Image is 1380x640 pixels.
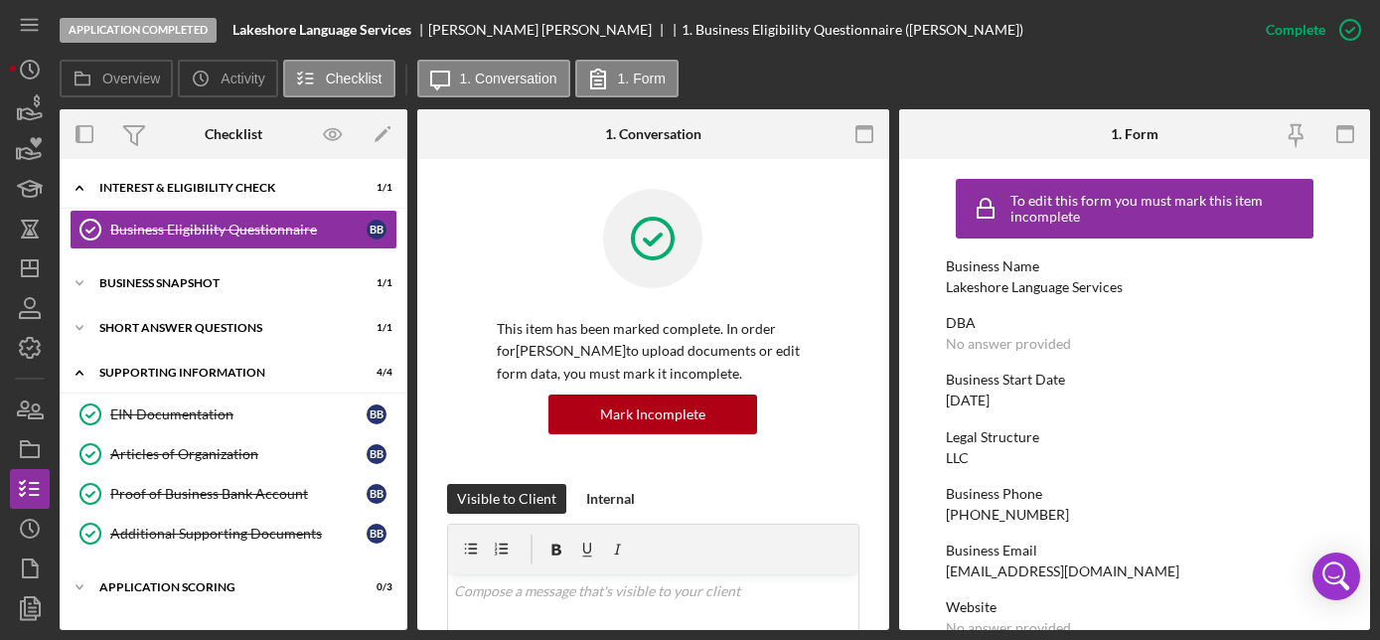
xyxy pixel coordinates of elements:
div: Visible to Client [457,484,556,514]
div: To edit this form you must mark this item incomplete [1010,193,1308,225]
div: No answer provided [946,336,1071,352]
div: 4 / 4 [357,367,392,379]
label: 1. Conversation [460,71,557,86]
b: Lakeshore Language Services [232,22,411,38]
a: Business Eligibility QuestionnaireBB [70,210,397,249]
button: Complete [1246,10,1370,50]
div: Open Intercom Messenger [1312,553,1360,600]
div: Business Snapshot [99,277,343,289]
div: B B [367,404,386,424]
div: Checklist [205,126,262,142]
div: Short Answer Questions [99,322,343,334]
div: Business Email [946,543,1323,559]
div: Business Start Date [946,372,1323,388]
button: 1. Form [575,60,679,97]
button: Overview [60,60,173,97]
div: B B [367,444,386,464]
div: Supporting Information [99,367,343,379]
button: Activity [178,60,277,97]
button: Mark Incomplete [548,395,757,434]
div: No answer provided [946,620,1071,636]
div: Internal [586,484,635,514]
a: Additional Supporting DocumentsBB [70,514,397,554]
div: [EMAIL_ADDRESS][DOMAIN_NAME] [946,563,1179,579]
div: B B [367,524,386,544]
button: 1. Conversation [417,60,570,97]
div: [PHONE_NUMBER] [946,507,1069,523]
div: Proof of Business Bank Account [110,486,367,502]
label: Activity [221,71,264,86]
div: 1. Business Eligibility Questionnaire ([PERSON_NAME]) [682,22,1023,38]
a: EIN DocumentationBB [70,395,397,434]
p: This item has been marked complete. In order for [PERSON_NAME] to upload documents or edit form d... [497,318,810,385]
button: Visible to Client [447,484,566,514]
label: Checklist [326,71,383,86]
div: Legal Structure [946,429,1323,445]
div: B B [367,484,386,504]
div: DBA [946,315,1323,331]
div: 1. Form [1111,126,1158,142]
div: Business Name [946,258,1323,274]
div: [PERSON_NAME] [PERSON_NAME] [428,22,669,38]
div: Website [946,599,1323,615]
div: Lakeshore Language Services [946,279,1123,295]
div: Additional Supporting Documents [110,526,367,542]
div: 1 / 1 [357,277,392,289]
div: Application Scoring [99,581,343,593]
button: Checklist [283,60,395,97]
div: Application Completed [60,18,217,43]
div: EIN Documentation [110,406,367,422]
div: 1 / 1 [357,322,392,334]
div: 1. Conversation [605,126,701,142]
label: 1. Form [618,71,666,86]
div: B B [367,220,386,240]
a: Proof of Business Bank AccountBB [70,474,397,514]
label: Overview [102,71,160,86]
div: LLC [946,450,969,466]
button: Internal [576,484,645,514]
div: Business Eligibility Questionnaire [110,222,367,238]
div: Articles of Organization [110,446,367,462]
div: [DATE] [946,393,990,408]
div: Mark Incomplete [600,395,705,434]
div: Business Phone [946,486,1323,502]
a: Articles of OrganizationBB [70,434,397,474]
div: 1 / 1 [357,182,392,194]
div: Interest & Eligibility Check [99,182,343,194]
div: 0 / 3 [357,581,392,593]
div: Complete [1266,10,1325,50]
